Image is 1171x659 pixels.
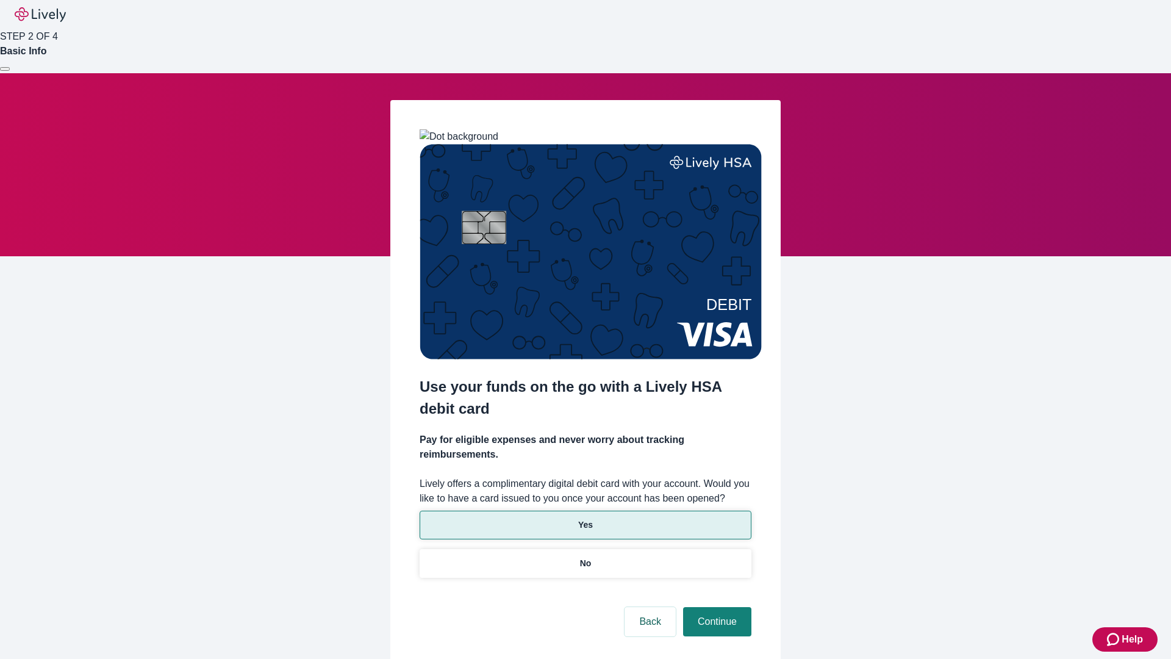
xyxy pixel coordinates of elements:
[420,376,751,420] h2: Use your funds on the go with a Lively HSA debit card
[1107,632,1122,647] svg: Zendesk support icon
[420,477,751,506] label: Lively offers a complimentary digital debit card with your account. Would you like to have a card...
[420,549,751,578] button: No
[420,433,751,462] h4: Pay for eligible expenses and never worry about tracking reimbursements.
[625,607,676,636] button: Back
[420,511,751,539] button: Yes
[420,129,498,144] img: Dot background
[683,607,751,636] button: Continue
[15,7,66,22] img: Lively
[580,557,592,570] p: No
[420,144,762,359] img: Debit card
[1092,627,1158,652] button: Zendesk support iconHelp
[1122,632,1143,647] span: Help
[578,519,593,531] p: Yes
